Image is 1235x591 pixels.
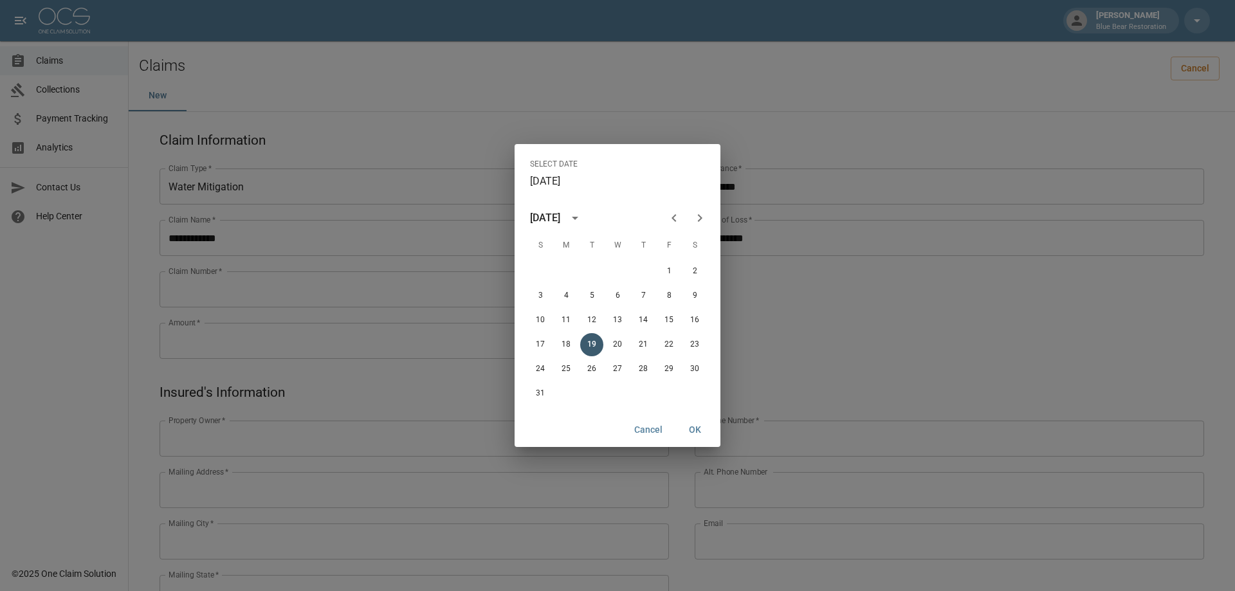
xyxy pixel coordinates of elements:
[554,358,578,381] button: 25
[683,333,706,356] button: 23
[632,309,655,332] button: 14
[683,233,706,259] span: Saturday
[657,309,681,332] button: 15
[529,309,552,332] button: 10
[687,205,713,231] button: Next month
[529,284,552,307] button: 3
[580,233,603,259] span: Tuesday
[632,284,655,307] button: 7
[661,205,687,231] button: Previous month
[529,382,552,405] button: 31
[580,309,603,332] button: 12
[657,233,681,259] span: Friday
[580,333,603,356] button: 19
[530,154,578,175] span: Select date
[529,358,552,381] button: 24
[530,175,560,188] h4: [DATE]
[683,284,706,307] button: 9
[606,309,629,332] button: 13
[628,418,669,442] button: Cancel
[606,333,629,356] button: 20
[529,333,552,356] button: 17
[657,260,681,283] button: 1
[529,233,552,259] span: Sunday
[683,260,706,283] button: 2
[674,418,715,442] button: OK
[580,358,603,381] button: 26
[554,284,578,307] button: 4
[580,284,603,307] button: 5
[554,233,578,259] span: Monday
[657,358,681,381] button: 29
[683,358,706,381] button: 30
[683,309,706,332] button: 16
[657,333,681,356] button: 22
[554,309,578,332] button: 11
[632,233,655,259] span: Thursday
[606,233,629,259] span: Wednesday
[554,333,578,356] button: 18
[657,284,681,307] button: 8
[632,333,655,356] button: 21
[606,358,629,381] button: 27
[606,284,629,307] button: 6
[564,207,586,229] button: calendar view is open, switch to year view
[632,358,655,381] button: 28
[530,210,560,226] div: [DATE]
